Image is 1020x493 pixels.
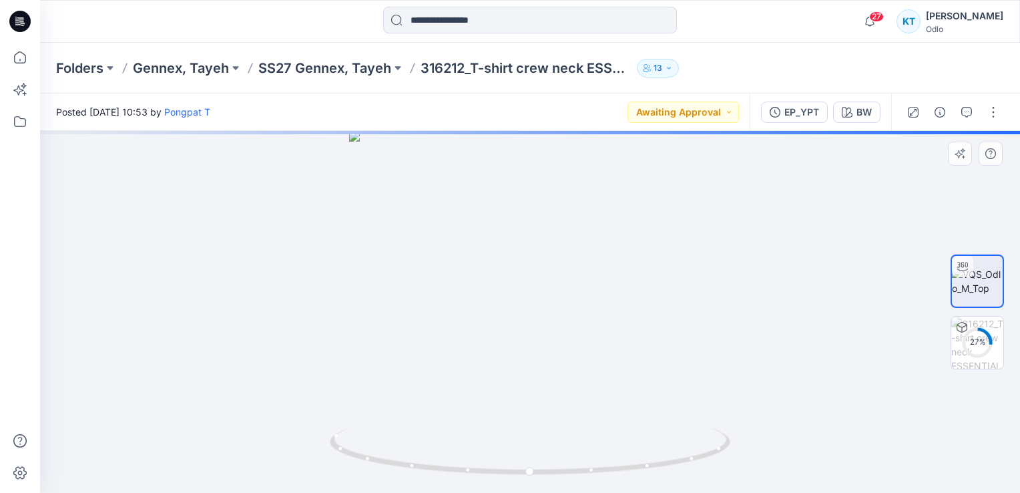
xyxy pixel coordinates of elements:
span: 27 [869,11,884,22]
button: EP_YPT [761,102,828,123]
div: KT [897,9,921,33]
p: 316212_T-shirt crew neck ESSENTIAL LINENCOOL_EP_YPT [421,59,631,77]
div: Odlo [926,24,1003,34]
div: [PERSON_NAME] [926,8,1003,24]
button: Details [929,102,951,123]
div: 27 % [961,337,993,348]
a: Pongpat T [164,106,210,118]
p: 13 [654,61,662,75]
a: Gennex, Tayeh [133,59,229,77]
a: SS27 Gennex, Tayeh [258,59,391,77]
div: EP_YPT [784,105,819,120]
span: Posted [DATE] 10:53 by [56,105,210,119]
div: BW [856,105,872,120]
a: Folders [56,59,103,77]
button: BW [833,102,880,123]
button: 13 [637,59,679,77]
img: VQS_Odlo_M_Top [952,267,1003,295]
img: 316212_T-shirt crew neck ESSENTIAL LINENCOOL_EP_YPT-1 BW [951,317,1003,369]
